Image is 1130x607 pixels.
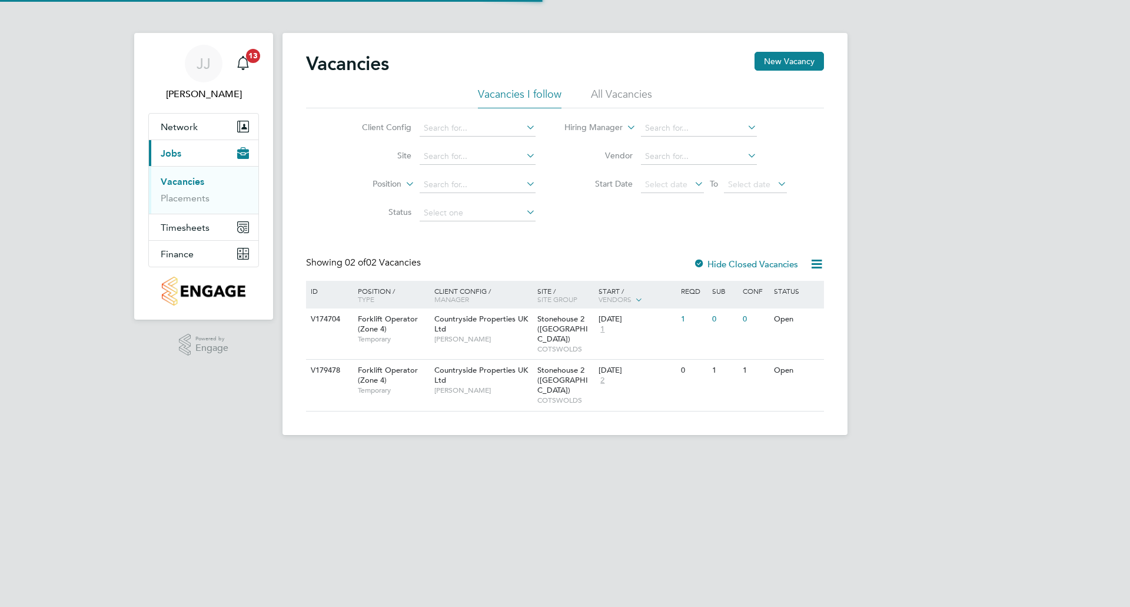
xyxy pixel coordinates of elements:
div: Sub [709,281,740,301]
span: Manager [434,294,469,304]
span: Temporary [358,386,428,395]
a: 13 [231,45,255,82]
span: 2 [599,376,606,386]
div: Jobs [149,166,258,214]
div: Start / [596,281,678,310]
span: COTSWOLDS [537,344,593,354]
span: [PERSON_NAME] [434,386,531,395]
span: 1 [599,324,606,334]
div: Open [771,309,822,330]
div: 1 [709,360,740,382]
a: JJ[PERSON_NAME] [148,45,259,101]
span: 13 [246,49,260,63]
div: 0 [709,309,740,330]
span: Stonehouse 2 ([GEOGRAPHIC_DATA]) [537,314,588,344]
li: All Vacancies [591,87,652,108]
a: Vacancies [161,176,204,187]
span: Temporary [358,334,428,344]
div: [DATE] [599,366,675,376]
div: [DATE] [599,314,675,324]
div: Reqd [678,281,709,301]
div: 0 [740,309,770,330]
span: [PERSON_NAME] [434,334,531,344]
div: Status [771,281,822,301]
input: Select one [420,205,536,221]
span: Select date [645,179,687,190]
span: Site Group [537,294,577,304]
div: V174704 [308,309,349,330]
input: Search for... [641,148,757,165]
div: 1 [678,309,709,330]
label: Status [344,207,411,217]
span: Countryside Properties UK Ltd [434,314,528,334]
span: Joanna Jones [148,87,259,101]
span: Jobs [161,148,181,159]
span: COTSWOLDS [537,396,593,405]
div: 0 [678,360,709,382]
span: Finance [161,248,194,260]
a: Go to home page [148,277,259,306]
div: Site / [534,281,596,309]
h2: Vacancies [306,52,389,75]
input: Search for... [641,120,757,137]
div: V179478 [308,360,349,382]
button: Jobs [149,140,258,166]
input: Search for... [420,120,536,137]
span: Select date [728,179,770,190]
button: Finance [149,241,258,267]
div: 1 [740,360,770,382]
span: To [706,176,722,191]
button: Network [149,114,258,140]
span: Powered by [195,334,228,344]
span: Timesheets [161,222,210,233]
span: Vendors [599,294,632,304]
span: Countryside Properties UK Ltd [434,365,528,385]
div: Conf [740,281,770,301]
span: Stonehouse 2 ([GEOGRAPHIC_DATA]) [537,365,588,395]
img: countryside-properties-logo-retina.png [162,277,245,306]
a: Powered byEngage [179,334,229,356]
div: Client Config / [431,281,534,309]
div: Open [771,360,822,382]
div: Position / [349,281,431,309]
span: 02 of [345,257,366,268]
button: New Vacancy [755,52,824,71]
label: Client Config [344,122,411,132]
span: Type [358,294,374,304]
nav: Main navigation [134,33,273,320]
label: Site [344,150,411,161]
div: Showing [306,257,423,269]
span: Forklift Operator (Zone 4) [358,365,418,385]
span: 02 Vacancies [345,257,421,268]
span: Forklift Operator (Zone 4) [358,314,418,334]
li: Vacancies I follow [478,87,561,108]
label: Vendor [565,150,633,161]
label: Start Date [565,178,633,189]
label: Hiring Manager [555,122,623,134]
span: Network [161,121,198,132]
input: Search for... [420,148,536,165]
div: ID [308,281,349,301]
label: Hide Closed Vacancies [693,258,798,270]
label: Position [334,178,401,190]
input: Search for... [420,177,536,193]
button: Timesheets [149,214,258,240]
span: Engage [195,343,228,353]
span: JJ [197,56,211,71]
a: Placements [161,193,210,204]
